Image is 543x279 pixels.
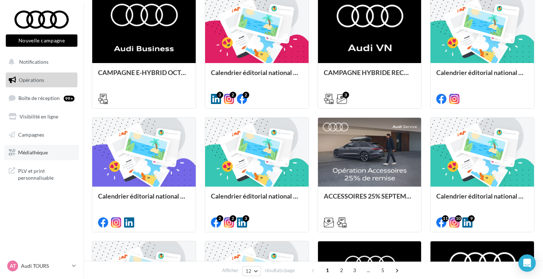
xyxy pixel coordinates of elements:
[20,113,58,120] span: Visibilité en ligne
[436,192,528,207] div: Calendrier éditorial national : du 02.09 au 09.09
[217,92,223,98] div: 3
[246,268,252,274] span: 12
[265,267,295,274] span: résultats/page
[19,59,48,65] span: Notifications
[336,265,347,276] span: 2
[343,92,349,98] div: 3
[243,215,249,222] div: 3
[455,215,462,222] div: 10
[217,215,223,222] div: 2
[18,149,48,155] span: Médiathèque
[377,265,389,276] span: 5
[436,69,528,83] div: Calendrier éditorial national : semaine du 15.09 au 21.09
[6,259,77,273] a: AT Audi TOURS
[4,163,79,184] a: PLV et print personnalisable
[4,54,76,70] button: Notifications
[4,145,79,160] a: Médiathèque
[363,265,374,276] span: ...
[4,127,79,142] a: Campagnes
[10,262,16,270] span: AT
[324,192,416,207] div: ACCESSOIRES 25% SEPTEMBRE - AUDI SERVICE
[21,262,69,270] p: Audi TOURS
[18,131,44,137] span: Campagnes
[4,109,79,124] a: Visibilité en ligne
[4,90,79,106] a: Boîte de réception99+
[322,265,333,276] span: 1
[230,215,236,222] div: 2
[4,72,79,88] a: Opérations
[64,96,75,101] div: 99+
[98,192,190,207] div: Calendrier éditorial national : semaine du 08.09 au 14.09
[18,166,75,182] span: PLV et print personnalisable
[468,215,475,222] div: 9
[19,77,44,83] span: Opérations
[242,266,261,276] button: 12
[518,254,536,272] div: Open Intercom Messenger
[211,192,303,207] div: Calendrier éditorial national : du 02.09 au 15.09
[211,69,303,83] div: Calendrier éditorial national : semaine du 22.09 au 28.09
[18,95,60,101] span: Boîte de réception
[222,267,238,274] span: Afficher
[442,215,449,222] div: 11
[6,34,77,47] button: Nouvelle campagne
[324,69,416,83] div: CAMPAGNE HYBRIDE RECHARGEABLE
[230,92,236,98] div: 2
[243,92,249,98] div: 2
[98,69,190,83] div: CAMPAGNE E-HYBRID OCTOBRE B2B
[349,265,360,276] span: 3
